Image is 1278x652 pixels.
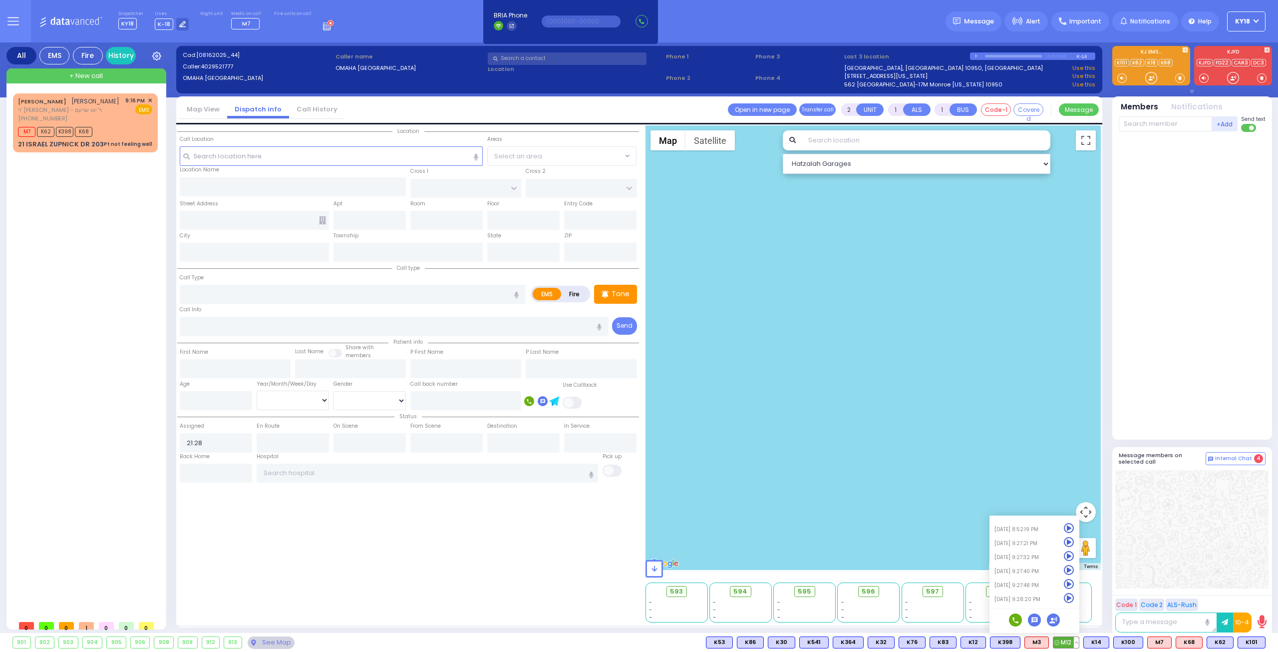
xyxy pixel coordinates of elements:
[107,637,126,648] div: 905
[1026,17,1040,26] span: Alert
[1214,59,1231,66] a: FD22
[1130,17,1170,26] span: Notifications
[1254,454,1263,463] span: 4
[274,11,312,17] label: Fire units on call
[183,74,332,82] label: OMAHA [GEOGRAPHIC_DATA]
[487,200,499,208] label: Floor
[200,11,223,17] label: Night unit
[1083,637,1109,649] div: BLS
[1147,637,1172,649] div: ALS
[1159,59,1173,66] a: K68
[994,526,1038,533] div: [DATE] 8:52:19 PM
[1238,637,1266,649] div: BLS
[180,135,214,143] label: Call Location
[388,338,428,346] span: Patient info
[1207,637,1234,649] div: BLS
[1147,637,1172,649] div: M7
[56,127,73,137] span: K398
[180,380,190,388] label: Age
[844,72,928,80] a: [STREET_ADDRESS][US_STATE]
[18,139,104,149] div: 21 ISRAEL ZUPNICK DR 203
[1206,452,1266,465] button: Internal Chat 4
[410,422,441,430] label: From Scene
[1076,502,1096,522] button: Map camera controls
[180,232,190,240] label: City
[561,288,589,300] label: Fire
[905,614,908,621] span: -
[1208,457,1213,462] img: comment-alt.png
[79,622,94,630] span: 1
[1024,637,1049,649] div: M3
[612,317,637,335] button: Send
[135,104,152,114] span: EMS
[899,637,926,649] div: BLS
[227,104,289,114] a: Dispatch info
[202,637,220,648] div: 912
[231,11,263,17] label: Medic on call
[1215,455,1252,462] span: Internal Chat
[969,614,972,621] span: -
[1113,637,1143,649] div: BLS
[777,599,780,606] span: -
[1233,613,1252,633] button: 10-4
[333,422,358,430] label: On Scene
[201,62,233,70] span: 4029521777
[1072,80,1095,89] a: Use this
[155,18,173,30] span: K-18
[960,637,986,649] div: BLS
[345,344,374,351] small: Share with
[295,348,323,356] label: Last Name
[799,637,829,649] div: BLS
[833,637,864,649] div: BLS
[1053,637,1079,648] span: M12
[533,288,562,300] label: EMS
[648,557,681,570] a: Open this area in Google Maps (opens a new window)
[799,103,836,116] button: Transfer call
[1198,17,1212,26] span: Help
[39,47,69,64] div: EMS
[1013,103,1043,116] button: Covered
[799,637,829,649] div: K541
[713,599,716,606] span: -
[248,637,295,649] div: See map
[180,306,201,314] label: Call Info
[488,52,646,65] input: Search a contact
[410,167,428,175] label: Cross 1
[289,104,345,114] a: Call History
[953,17,960,25] img: message.svg
[649,599,652,606] span: -
[73,47,103,64] div: Fire
[257,464,599,483] input: Search hospital
[994,568,1039,575] div: [DATE] 9:27:40 PM
[1076,538,1096,558] button: Drag Pegman onto the map to open Street View
[494,11,527,20] span: BRIA Phone
[1115,59,1129,66] a: K101
[242,19,251,27] span: M7
[733,587,747,597] span: 594
[841,599,844,606] span: -
[1139,599,1164,611] button: Code 2
[71,97,119,105] span: [PERSON_NAME]
[964,16,994,26] span: Message
[1212,116,1238,131] button: +Add
[899,637,926,649] div: K76
[180,274,204,282] label: Call Type
[1076,52,1095,60] div: K-14
[868,637,895,649] div: K32
[650,130,685,150] button: Show street map
[1176,637,1203,649] div: K68
[6,47,36,64] div: All
[1076,130,1096,150] button: Toggle fullscreen view
[969,606,972,614] span: -
[180,200,218,208] label: Street Address
[1235,17,1250,26] span: KY18
[13,637,30,648] div: 901
[335,64,485,72] label: OMAHA [GEOGRAPHIC_DATA]
[1251,59,1266,66] a: DC3
[713,614,716,621] span: -
[1024,637,1049,649] div: ALS
[35,637,54,648] div: 902
[178,637,197,648] div: 909
[564,200,593,208] label: Entry Code
[737,637,764,649] div: K86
